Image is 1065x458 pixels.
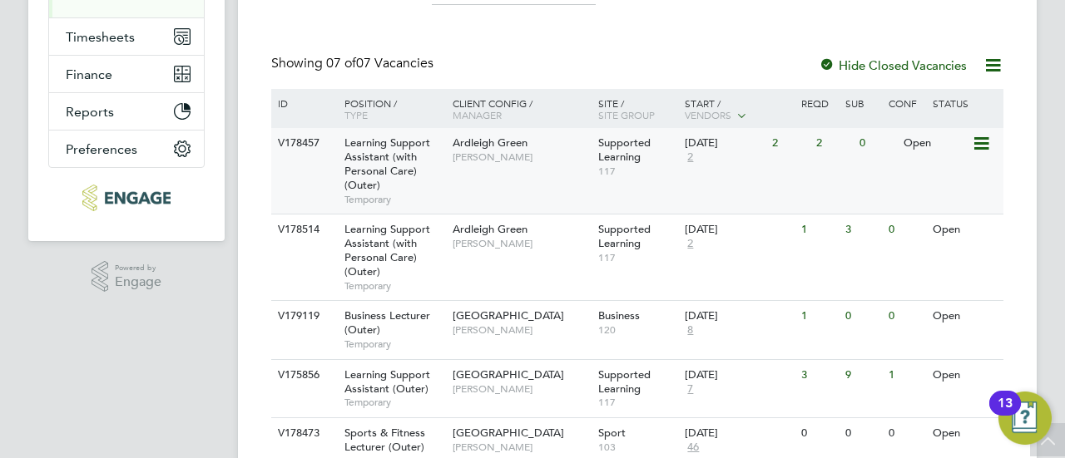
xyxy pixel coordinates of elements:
div: 3 [841,214,884,245]
div: Open [929,214,1001,245]
div: 2 [812,128,855,159]
div: V178514 [274,214,332,245]
span: Business Lecturer (Outer) [344,308,430,337]
span: [GEOGRAPHIC_DATA] [453,308,564,323]
span: Learning Support Assistant (with Personal Care) (Outer) [344,135,430,192]
span: Reports [66,104,114,120]
span: Engage [115,275,161,289]
span: Ardleigh Green [453,222,528,236]
span: 7 [685,382,696,396]
span: Preferences [66,141,137,157]
div: ID [274,89,332,117]
div: Start / [681,89,797,131]
span: Vendors [685,108,731,121]
span: Temporary [344,279,444,293]
div: [DATE] [685,136,764,150]
div: Position / [332,89,448,129]
div: Conf [884,89,928,117]
div: Open [899,128,972,159]
span: [PERSON_NAME] [453,323,590,337]
span: Business [598,308,640,323]
div: V178457 [274,128,332,159]
div: 0 [841,418,884,449]
span: [PERSON_NAME] [453,237,590,250]
div: Open [929,418,1001,449]
span: [PERSON_NAME] [453,382,590,396]
button: Reports [49,93,204,130]
div: V178473 [274,418,332,449]
span: Sport [598,426,626,440]
span: 2 [685,150,696,165]
span: Sports & Fitness Lecturer (Outer) [344,426,425,454]
span: [PERSON_NAME] [453,150,590,164]
a: Go to home page [48,185,205,211]
div: 2 [768,128,811,159]
div: Client Config / [448,89,594,129]
div: [DATE] [685,309,793,323]
span: 120 [598,323,677,337]
span: 103 [598,441,677,454]
div: 3 [797,360,840,391]
span: Site Group [598,108,655,121]
div: 1 [884,360,928,391]
div: [DATE] [685,368,793,382]
span: Temporary [344,396,444,409]
div: 0 [841,301,884,332]
button: Open Resource Center, 13 new notifications [998,392,1052,445]
span: Finance [66,66,112,82]
div: Open [929,360,1001,391]
span: Temporary [344,337,444,351]
span: 8 [685,323,696,337]
div: V179119 [274,301,332,332]
label: Hide Closed Vacancies [819,57,967,73]
span: Manager [453,108,502,121]
div: Open [929,301,1001,332]
div: 1 [797,214,840,245]
div: [DATE] [685,426,793,441]
div: 0 [884,301,928,332]
div: Sub [841,89,884,117]
span: [GEOGRAPHIC_DATA] [453,367,564,382]
span: Temporary [344,193,444,206]
span: Powered by [115,261,161,275]
span: Type [344,108,368,121]
span: Timesheets [66,29,135,45]
div: 0 [797,418,840,449]
span: [GEOGRAPHIC_DATA] [453,426,564,440]
span: 117 [598,165,677,178]
span: [PERSON_NAME] [453,441,590,454]
span: Supported Learning [598,367,651,396]
img: axcis-logo-retina.png [82,185,171,211]
a: Powered byEngage [92,261,162,293]
span: Ardleigh Green [453,135,528,150]
button: Finance [49,56,204,92]
span: 46 [685,441,701,455]
div: 0 [855,128,899,159]
span: Learning Support Assistant (with Personal Care) (Outer) [344,222,430,278]
span: Supported Learning [598,222,651,250]
button: Preferences [49,131,204,167]
div: Reqd [797,89,840,117]
div: [DATE] [685,223,793,237]
div: 13 [998,403,1013,425]
div: 1 [797,301,840,332]
span: 07 of [326,55,356,71]
span: Supported Learning [598,135,651,164]
div: 0 [884,418,928,449]
span: 07 Vacancies [326,55,433,71]
span: 117 [598,251,677,264]
div: Site / [594,89,681,129]
div: 9 [841,360,884,391]
div: V175856 [274,360,332,391]
span: Learning Support Assistant (Outer) [344,367,430,396]
button: Timesheets [49,18,204,55]
span: 2 [685,237,696,251]
div: Showing [271,55,437,72]
div: Status [929,89,1001,117]
div: 0 [884,214,928,245]
span: 117 [598,396,677,409]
